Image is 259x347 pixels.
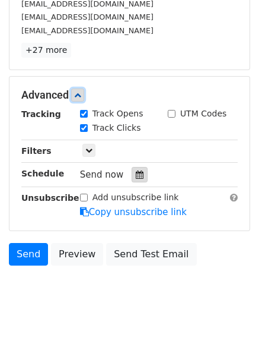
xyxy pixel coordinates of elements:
[106,243,196,266] a: Send Test Email
[21,146,52,156] strong: Filters
[80,169,124,180] span: Send now
[92,108,143,120] label: Track Opens
[21,43,71,58] a: +27 more
[92,122,141,134] label: Track Clicks
[21,26,154,35] small: [EMAIL_ADDRESS][DOMAIN_NAME]
[200,290,259,347] iframe: Chat Widget
[180,108,226,120] label: UTM Codes
[21,193,79,203] strong: Unsubscribe
[21,89,238,102] h5: Advanced
[21,169,64,178] strong: Schedule
[51,243,103,266] a: Preview
[21,109,61,119] strong: Tracking
[9,243,48,266] a: Send
[92,191,179,204] label: Add unsubscribe link
[21,12,154,21] small: [EMAIL_ADDRESS][DOMAIN_NAME]
[80,207,187,217] a: Copy unsubscribe link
